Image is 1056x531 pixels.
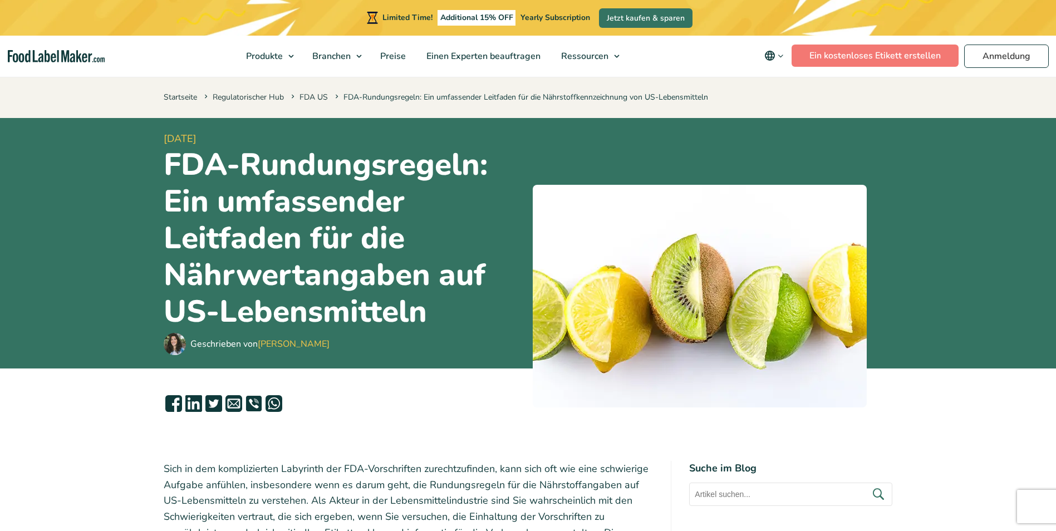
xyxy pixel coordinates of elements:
[377,50,407,62] span: Preise
[964,45,1049,68] a: Anmeldung
[792,45,959,67] a: Ein kostenloses Etikett erstellen
[370,36,414,77] a: Preise
[689,461,892,476] h4: Suche im Blog
[423,50,542,62] span: Einen Experten beauftragen
[213,92,284,102] a: Regulatorischer Hub
[599,8,692,28] a: Jetzt kaufen & sparen
[190,337,330,351] div: Geschrieben von
[258,338,330,350] a: [PERSON_NAME]
[302,36,367,77] a: Branchen
[520,12,590,23] span: Yearly Subscription
[164,333,186,355] img: Maria Abi Hanna - Lebensmittel-Etikettenmacherin
[416,36,548,77] a: Einen Experten beauftragen
[164,146,524,330] h1: FDA-Rundungsregeln: Ein umfassender Leitfaden für die Nährwertangaben auf US-Lebensmitteln
[333,92,708,102] span: FDA-Rundungsregeln: Ein umfassender Leitfaden für die Nährstoffkennzeichnung von US-Lebensmitteln
[558,50,610,62] span: Ressourcen
[438,10,516,26] span: Additional 15% OFF
[243,50,284,62] span: Produkte
[551,36,625,77] a: Ressourcen
[309,50,352,62] span: Branchen
[236,36,299,77] a: Produkte
[164,131,524,146] span: [DATE]
[689,483,892,506] input: Artikel suchen...
[164,92,197,102] a: Startseite
[299,92,328,102] a: FDA US
[382,12,433,23] span: Limited Time!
